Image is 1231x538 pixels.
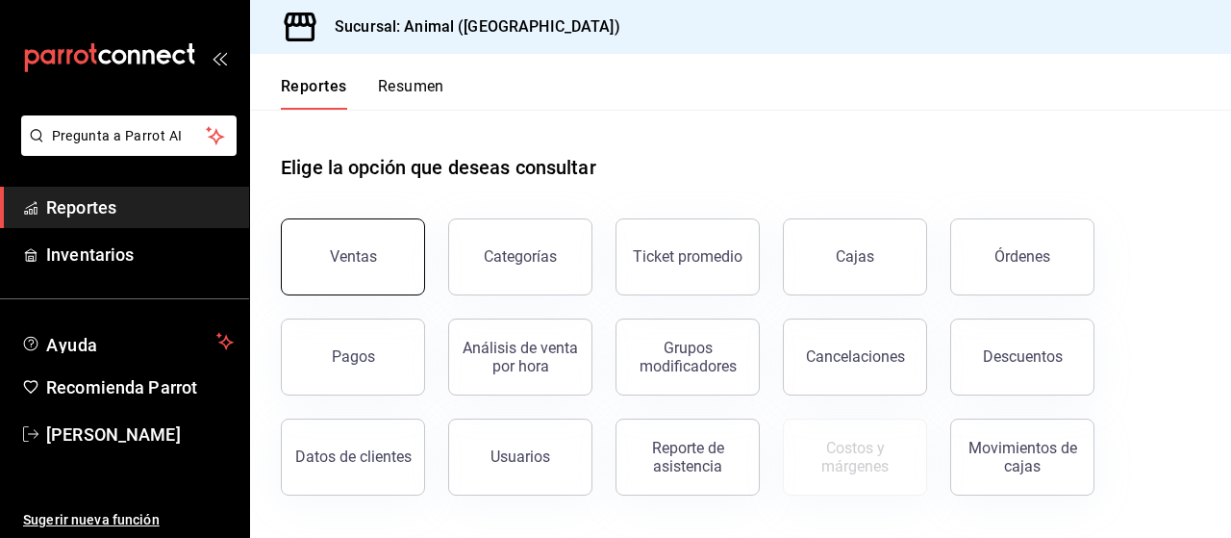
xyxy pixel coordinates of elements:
[281,77,347,110] button: Reportes
[23,510,234,530] span: Sugerir nueva función
[628,339,747,375] div: Grupos modificadores
[281,77,444,110] div: navigation tabs
[783,419,927,496] button: Contrata inventarios para ver este reporte
[994,247,1050,266] div: Órdenes
[295,448,412,466] div: Datos de clientes
[950,419,1094,496] button: Movimientos de cajas
[46,242,234,268] span: Inventarios
[963,439,1082,475] div: Movimientos de cajas
[461,339,580,375] div: Análisis de venta por hora
[46,374,234,400] span: Recomienda Parrot
[484,247,557,266] div: Categorías
[950,319,1094,396] button: Descuentos
[448,218,592,295] button: Categorías
[378,77,444,110] button: Resumen
[281,153,596,182] h1: Elige la opción que deseas consultar
[332,347,375,366] div: Pagos
[212,50,227,65] button: open_drawer_menu
[13,140,237,160] a: Pregunta a Parrot AI
[783,319,927,396] button: Cancelaciones
[448,319,592,396] button: Análisis de venta por hora
[950,218,1094,295] button: Órdenes
[806,347,905,366] div: Cancelaciones
[615,218,760,295] button: Ticket promedio
[281,419,425,496] button: Datos de clientes
[983,347,1063,366] div: Descuentos
[448,419,592,496] button: Usuarios
[795,439,915,475] div: Costos y márgenes
[281,319,425,396] button: Pagos
[633,247,742,266] div: Ticket promedio
[21,115,237,156] button: Pregunta a Parrot AI
[836,245,875,269] div: Cajas
[783,218,927,295] a: Cajas
[330,247,377,266] div: Ventas
[615,319,760,396] button: Grupos modificadores
[615,419,760,496] button: Reporte de asistencia
[46,194,234,220] span: Reportes
[490,448,550,466] div: Usuarios
[319,15,620,38] h3: Sucursal: Animal ([GEOGRAPHIC_DATA])
[52,126,207,146] span: Pregunta a Parrot AI
[46,330,209,353] span: Ayuda
[628,439,747,475] div: Reporte de asistencia
[281,218,425,295] button: Ventas
[46,422,234,448] span: [PERSON_NAME]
